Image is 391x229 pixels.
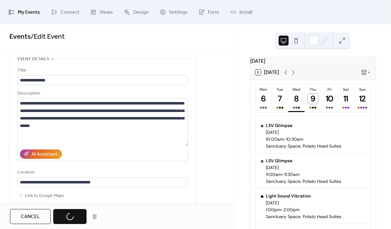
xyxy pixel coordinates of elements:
span: My Events [18,7,40,17]
div: [DATE] [266,200,341,206]
span: 10:30am [286,136,303,142]
button: Mon6 [255,84,272,112]
div: 6 [258,94,269,104]
div: Light Sound Vibration [266,193,341,199]
span: - [282,172,284,177]
div: 10 [324,94,335,104]
span: Design [133,7,149,17]
span: Connect [60,7,79,17]
button: Wed8 [288,84,305,112]
a: My Events [4,2,45,22]
a: Connect [46,2,84,22]
a: Install [225,2,257,22]
div: 9 [308,94,318,104]
div: Wed [290,87,303,92]
div: Location [17,169,187,176]
div: Description [17,90,187,97]
div: Sanctuary Space, Potato Head Suites [266,178,341,184]
div: Sanctuary Space, Potato Head Suites [266,143,341,149]
div: Mon [257,87,270,92]
button: AI Assistant [20,149,62,159]
span: Cancel [21,213,40,221]
a: Form [194,2,224,22]
a: Design [119,2,153,22]
div: Sanctuary Space, Potato Head Suites [266,214,341,219]
button: Tue7 [272,84,288,112]
span: - [281,207,283,212]
div: Sun [356,87,369,92]
div: Thu [307,87,319,92]
span: Link to Google Maps [25,192,64,200]
button: Fri10 [321,84,338,112]
div: 12 [357,94,368,104]
span: 11:30am [284,172,299,177]
span: / Edit Event [31,30,65,44]
span: Views [100,7,113,17]
div: LSV Glimpse [266,158,341,163]
div: [DATE] [250,57,376,65]
div: [DATE] [266,129,341,135]
span: Form [208,7,219,17]
span: - [284,136,286,142]
button: Cancel [10,209,51,224]
span: 10:00am [266,136,284,142]
a: Events [9,30,31,44]
button: Sat11 [338,84,354,112]
div: Sat [340,87,352,92]
div: 7 [275,94,285,104]
span: 1:00pm [266,207,281,212]
div: LSV Glimpse [266,123,341,128]
div: 11 [341,94,351,104]
div: Fri [323,87,336,92]
a: Settings [155,2,192,22]
button: Thu9 [305,84,321,112]
span: 2:00pm [283,207,299,212]
div: [DATE] [266,165,341,170]
button: 9[DATE] [253,68,281,77]
span: Settings [169,7,188,17]
span: 11:00am [266,172,282,177]
div: Title [17,67,187,74]
a: Views [86,2,118,22]
span: Event details [17,56,49,63]
div: Tue [274,87,286,92]
span: Install [239,7,252,17]
div: AI Assistant [31,151,58,158]
button: Sun12 [354,84,371,112]
div: 8 [291,94,302,104]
